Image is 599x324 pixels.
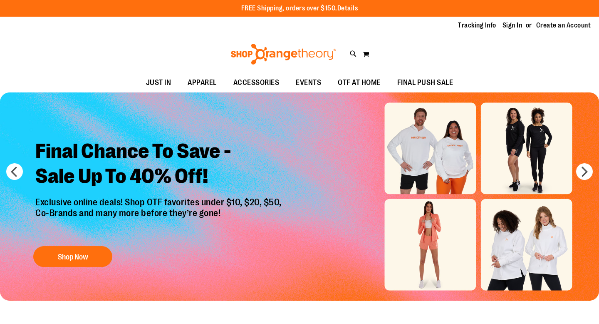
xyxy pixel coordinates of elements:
[33,246,112,267] button: Shop Now
[146,73,171,92] span: JUST IN
[296,73,321,92] span: EVENTS
[337,5,358,12] a: Details
[179,73,225,92] a: APPAREL
[576,163,593,180] button: next
[225,73,288,92] a: ACCESSORIES
[233,73,280,92] span: ACCESSORIES
[241,4,358,13] p: FREE Shipping, orders over $150.
[338,73,381,92] span: OTF AT HOME
[536,21,591,30] a: Create an Account
[397,73,453,92] span: FINAL PUSH SALE
[502,21,522,30] a: Sign In
[29,132,290,271] a: Final Chance To Save -Sale Up To 40% Off! Exclusive online deals! Shop OTF favorites under $10, $...
[230,44,337,65] img: Shop Orangetheory
[329,73,389,92] a: OTF AT HOME
[29,132,290,197] h2: Final Chance To Save - Sale Up To 40% Off!
[29,197,290,238] p: Exclusive online deals! Shop OTF favorites under $10, $20, $50, Co-Brands and many more before th...
[188,73,217,92] span: APPAREL
[458,21,496,30] a: Tracking Info
[389,73,462,92] a: FINAL PUSH SALE
[287,73,329,92] a: EVENTS
[138,73,180,92] a: JUST IN
[6,163,23,180] button: prev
